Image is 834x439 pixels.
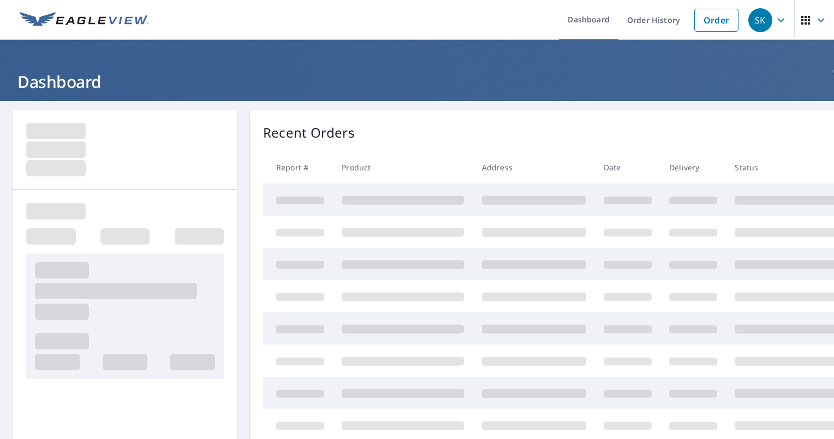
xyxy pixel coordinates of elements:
h1: Dashboard [13,70,821,93]
th: Delivery [660,151,726,183]
a: Order [694,9,738,32]
th: Date [595,151,660,183]
p: Recent Orders [263,123,355,143]
th: Report # [263,151,333,183]
div: SK [748,8,772,32]
th: Product [333,151,473,183]
th: Address [473,151,595,183]
img: EV Logo [20,12,148,28]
